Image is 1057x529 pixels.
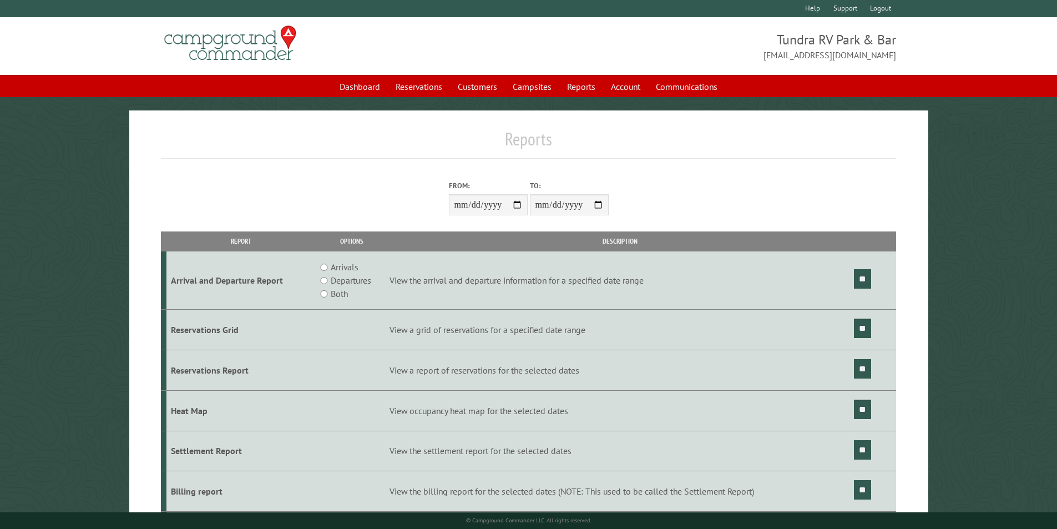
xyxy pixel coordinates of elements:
[166,231,316,251] th: Report
[649,76,724,97] a: Communications
[388,310,852,350] td: View a grid of reservations for a specified date range
[333,76,387,97] a: Dashboard
[388,350,852,390] td: View a report of reservations for the selected dates
[388,471,852,512] td: View the billing report for the selected dates (NOTE: This used to be called the Settlement Report)
[166,431,316,471] td: Settlement Report
[166,310,316,350] td: Reservations Grid
[451,76,504,97] a: Customers
[331,274,371,287] label: Departures
[388,390,852,431] td: View occupancy heat map for the selected dates
[530,180,609,191] label: To:
[331,260,358,274] label: Arrivals
[331,287,348,300] label: Both
[388,251,852,310] td: View the arrival and departure information for a specified date range
[166,471,316,512] td: Billing report
[529,31,897,62] span: Tundra RV Park & Bar [EMAIL_ADDRESS][DOMAIN_NAME]
[560,76,602,97] a: Reports
[315,231,387,251] th: Options
[388,231,852,251] th: Description
[166,390,316,431] td: Heat Map
[466,517,591,524] small: © Campground Commander LLC. All rights reserved.
[388,431,852,471] td: View the settlement report for the selected dates
[166,350,316,390] td: Reservations Report
[161,128,897,159] h1: Reports
[449,180,528,191] label: From:
[389,76,449,97] a: Reservations
[506,76,558,97] a: Campsites
[161,22,300,65] img: Campground Commander
[604,76,647,97] a: Account
[166,251,316,310] td: Arrival and Departure Report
